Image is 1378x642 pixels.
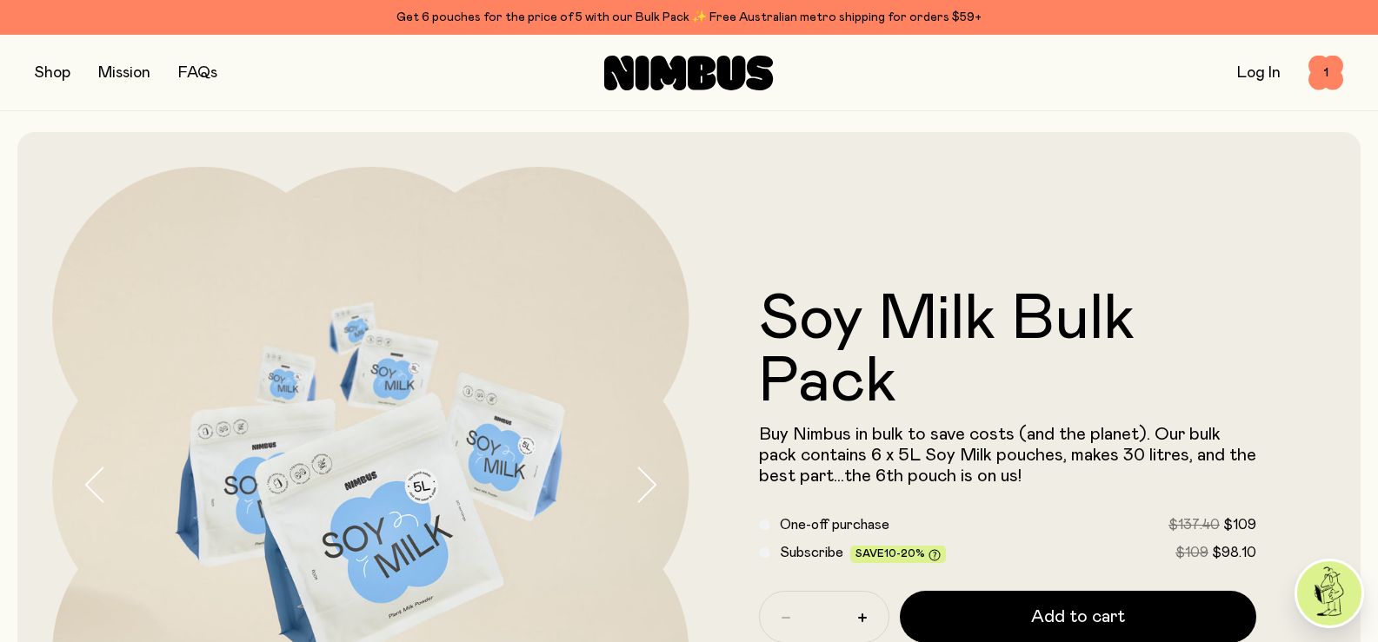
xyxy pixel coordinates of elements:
span: $137.40 [1168,518,1220,532]
a: Log In [1237,65,1281,81]
div: Get 6 pouches for the price of 5 with our Bulk Pack ✨ Free Australian metro shipping for orders $59+ [35,7,1343,28]
span: Buy Nimbus in bulk to save costs (and the planet). Our bulk pack contains 6 x 5L Soy Milk pouches... [759,426,1256,485]
span: Subscribe [780,546,843,559]
span: $98.10 [1212,546,1256,559]
h1: Soy Milk Bulk Pack [759,288,1257,414]
a: Mission [98,65,150,81]
img: agent [1297,561,1361,625]
span: One-off purchase [780,518,889,532]
span: Save [855,548,941,561]
button: 1 [1308,56,1343,90]
span: $109 [1223,518,1256,532]
span: Add to cart [1031,605,1125,629]
span: $109 [1175,546,1208,559]
a: FAQs [178,65,217,81]
span: 10-20% [884,548,925,559]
